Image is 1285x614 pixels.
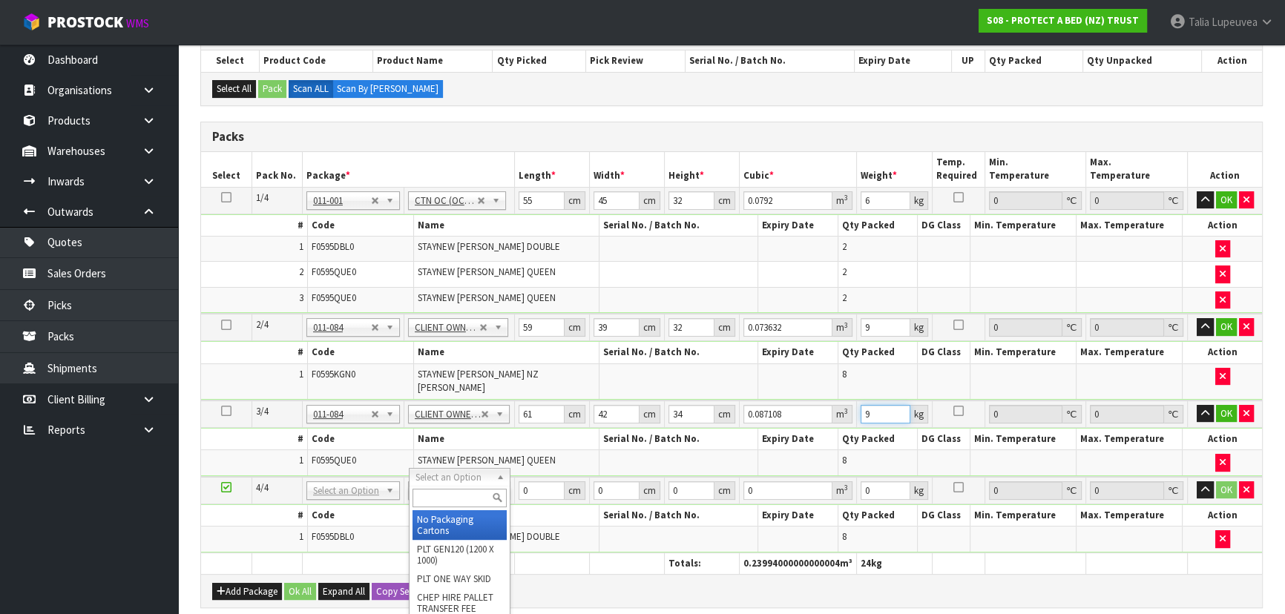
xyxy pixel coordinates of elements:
li: PLT ONE WAY SKID [413,570,507,588]
div: ℃ [1062,481,1082,500]
sup: 3 [844,320,848,330]
div: cm [714,481,735,500]
span: STAYNEW [PERSON_NAME] QUEEN [418,265,556,278]
span: 8 [842,530,847,543]
th: Temp. Required [932,152,985,187]
th: Width [590,152,665,187]
th: Select [201,152,252,187]
th: # [201,429,307,450]
th: Expiry Date [758,505,838,526]
sup: 3 [844,193,848,202]
span: 011-084 [313,406,371,423]
sup: 3 [844,483,848,492]
span: 1 [299,454,303,466]
span: F0595QUE0 [312,291,356,304]
span: Select an Option [313,482,380,500]
span: 1 [299,240,303,253]
sup: 3 [844,406,848,416]
button: Pack [258,80,286,98]
th: Serial No. / Batch No. [599,342,758,363]
span: CLIENT OWNED PACKAGING [415,319,479,337]
span: CLIENT OWNED PACKAGING [415,406,481,423]
div: cm [714,405,735,423]
span: CTN OC (OCCASIONAL) [415,192,477,210]
th: Min. Temperature [985,152,1086,187]
th: Qty Picked [493,50,586,71]
th: Pick Review [586,50,686,71]
span: 3 [299,291,303,304]
th: Serial No. / Batch No. [599,429,758,450]
span: 4/4 [256,481,269,494]
th: Serial No. / Batch No. [686,50,855,71]
div: cm [640,405,660,423]
th: Product Code [259,50,372,71]
span: STAYNEW [PERSON_NAME] DOUBLE [418,240,560,253]
th: Min. Temperature [970,429,1077,450]
button: OK [1216,191,1237,209]
div: ℃ [1164,405,1183,423]
div: cm [565,191,585,210]
th: DG Class [917,429,970,450]
th: Min. Temperature [970,342,1077,363]
th: # [201,505,307,526]
th: Height [664,152,739,187]
span: 0.23994000000000004 [743,557,840,570]
th: Code [307,342,413,363]
span: F0595QUE0 [312,454,356,466]
th: Action [1201,50,1262,71]
th: Min. Temperature [970,505,1077,526]
span: Talia [1189,15,1209,29]
th: Qty Packed [838,429,917,450]
div: ℃ [1062,318,1082,337]
th: DG Class [917,215,970,237]
div: cm [565,405,585,423]
img: cube-alt.png [22,13,41,31]
div: cm [640,318,660,337]
span: F0595QUE0 [312,265,356,278]
span: 2 [842,291,847,304]
span: 8 [842,368,847,380]
th: Qty Packed [985,50,1082,71]
th: Code [307,505,413,526]
span: STAYNEW [PERSON_NAME] NZ [PERSON_NAME] [418,368,539,394]
span: 2 [842,240,847,253]
th: Action [1183,505,1262,526]
span: Expand All [323,585,365,598]
span: 8 [842,454,847,466]
th: Expiry Date [854,50,951,71]
span: F0595DBL0 [312,240,354,253]
th: Expiry Date [758,215,838,237]
th: Name [413,342,599,363]
th: DG Class [917,342,970,363]
span: ProStock [47,13,123,32]
div: m [832,318,852,337]
span: 3/4 [256,405,269,417]
th: Qty Packed [838,215,917,237]
button: Add Package [212,583,282,601]
th: Max. Temperature [1086,152,1188,187]
div: cm [565,318,585,337]
th: Select [201,50,259,71]
th: Length [514,152,590,187]
th: Expiry Date [758,429,838,450]
div: ℃ [1164,481,1183,500]
th: Name [413,215,599,237]
th: Serial No. / Batch No. [599,215,758,237]
th: Action [1183,342,1262,363]
span: 1 [299,368,303,380]
th: Name [413,429,599,450]
th: Code [307,215,413,237]
button: OK [1216,481,1237,499]
span: 24 [861,557,871,570]
th: Product Name [373,50,493,71]
div: ℃ [1164,191,1183,210]
span: F0595KGN0 [312,368,355,380]
div: m [832,405,852,423]
th: Max. Temperature [1077,215,1183,237]
th: Cubic [740,152,857,187]
th: Expiry Date [758,342,838,363]
span: 1/4 [256,191,269,204]
th: kg [857,552,932,574]
span: Lupeuvea [1212,15,1258,29]
th: Max. Temperature [1077,429,1183,450]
